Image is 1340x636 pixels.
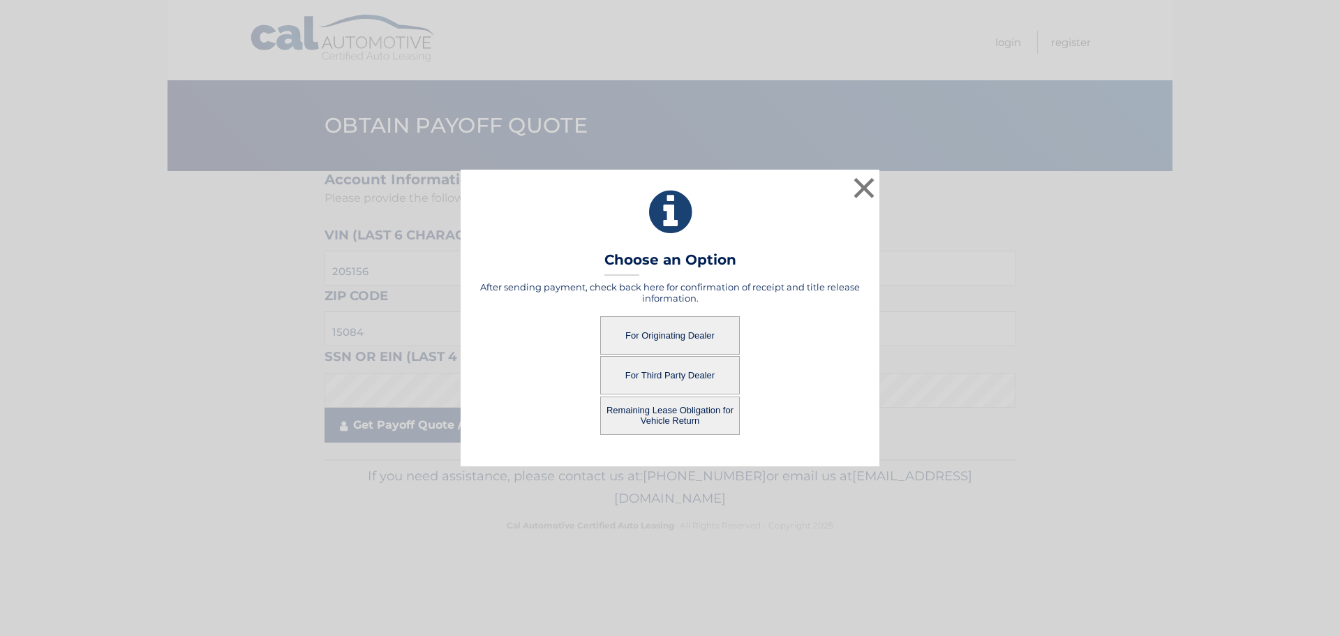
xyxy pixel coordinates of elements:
button: Remaining Lease Obligation for Vehicle Return [600,397,740,435]
button: × [850,174,878,202]
h5: After sending payment, check back here for confirmation of receipt and title release information. [478,281,862,304]
button: For Third Party Dealer [600,356,740,394]
h3: Choose an Option [604,251,736,276]
button: For Originating Dealer [600,316,740,355]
